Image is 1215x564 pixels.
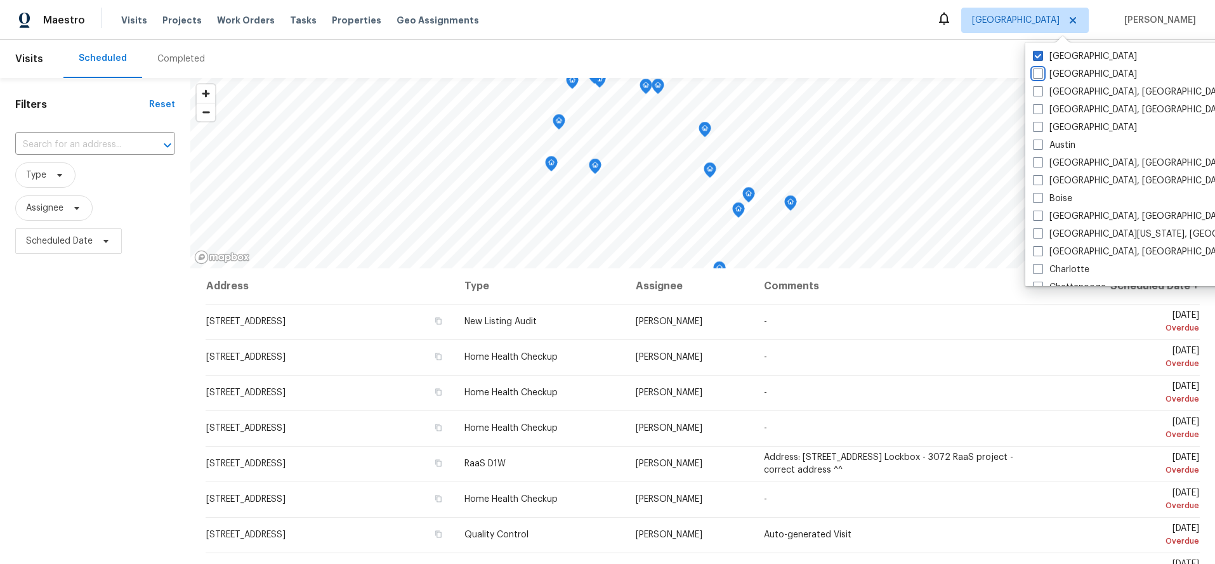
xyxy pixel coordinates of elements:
span: [STREET_ADDRESS] [206,495,286,504]
th: Address [206,268,454,304]
span: - [764,388,767,397]
div: Completed [157,53,205,65]
div: Map marker [545,156,558,176]
span: Quality Control [464,530,529,539]
div: Map marker [704,162,716,182]
span: RaaS D1W [464,459,506,468]
button: Open [159,136,176,154]
span: Home Health Checkup [464,495,558,504]
div: Map marker [589,159,601,178]
th: Comments [754,268,1052,304]
h1: Filters [15,98,149,111]
button: Zoom out [197,103,215,121]
div: Map marker [713,261,726,281]
span: Auto-generated Visit [764,530,851,539]
button: Copy Address [433,315,444,327]
div: Reset [149,98,175,111]
span: [PERSON_NAME] [636,424,702,433]
span: [DATE] [1063,489,1199,512]
button: Copy Address [433,351,444,362]
canvas: Map [190,78,1215,268]
span: [STREET_ADDRESS] [206,353,286,362]
span: [DATE] [1063,346,1199,370]
span: Assignee [26,202,63,214]
div: Scheduled [79,52,127,65]
span: [STREET_ADDRESS] [206,424,286,433]
span: [PERSON_NAME] [636,530,702,539]
span: [DATE] [1063,524,1199,548]
span: [PERSON_NAME] [636,317,702,326]
button: Copy Address [433,386,444,398]
span: [STREET_ADDRESS] [206,459,286,468]
div: Map marker [652,79,664,98]
button: Zoom in [197,84,215,103]
span: Visits [15,45,43,73]
span: Tasks [290,16,317,25]
span: Home Health Checkup [464,424,558,433]
span: [DATE] [1063,382,1199,405]
span: - [764,495,767,504]
span: [PERSON_NAME] [636,388,702,397]
div: Map marker [784,195,797,215]
button: Copy Address [433,457,444,469]
span: [PERSON_NAME] [1119,14,1196,27]
div: Map marker [640,79,652,98]
label: [GEOGRAPHIC_DATA] [1033,50,1137,63]
div: Overdue [1063,357,1199,370]
span: Home Health Checkup [464,388,558,397]
th: Assignee [626,268,754,304]
label: Chattanooga [1033,281,1106,294]
span: [PERSON_NAME] [636,495,702,504]
span: [PERSON_NAME] [636,459,702,468]
label: Charlotte [1033,263,1089,276]
div: Map marker [566,74,579,93]
span: [DATE] [1063,417,1199,441]
label: [GEOGRAPHIC_DATA] [1033,68,1137,81]
span: - [764,353,767,362]
a: Mapbox homepage [194,250,250,265]
th: Scheduled Date ↑ [1053,268,1200,304]
div: Overdue [1063,535,1199,548]
span: - [764,424,767,433]
span: [GEOGRAPHIC_DATA] [972,14,1060,27]
span: [DATE] [1063,453,1199,476]
span: Properties [332,14,381,27]
span: [STREET_ADDRESS] [206,317,286,326]
label: Boise [1033,192,1072,205]
span: Geo Assignments [397,14,479,27]
span: New Listing Audit [464,317,537,326]
div: Map marker [588,69,601,88]
button: Copy Address [433,528,444,540]
th: Type [454,268,625,304]
button: Copy Address [433,493,444,504]
span: Visits [121,14,147,27]
span: [DATE] [1063,311,1199,334]
input: Search for an address... [15,135,140,155]
span: - [764,317,767,326]
label: Austin [1033,139,1075,152]
span: [PERSON_NAME] [636,353,702,362]
span: Work Orders [217,14,275,27]
span: [STREET_ADDRESS] [206,530,286,539]
div: Overdue [1063,428,1199,441]
div: Map marker [732,202,745,222]
div: Map marker [553,114,565,134]
div: Map marker [742,187,755,207]
label: [GEOGRAPHIC_DATA] [1033,121,1137,134]
div: Overdue [1063,499,1199,512]
div: Overdue [1063,393,1199,405]
span: Projects [162,14,202,27]
span: [STREET_ADDRESS] [206,388,286,397]
div: Map marker [699,122,711,141]
div: Overdue [1063,464,1199,476]
span: Maestro [43,14,85,27]
div: Overdue [1063,322,1199,334]
button: Copy Address [433,422,444,433]
span: Address: [STREET_ADDRESS] Lockbox - 3072 RaaS project - correct address ^^ [764,453,1013,475]
span: Type [26,169,46,181]
span: Scheduled Date [26,235,93,247]
span: Home Health Checkup [464,353,558,362]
